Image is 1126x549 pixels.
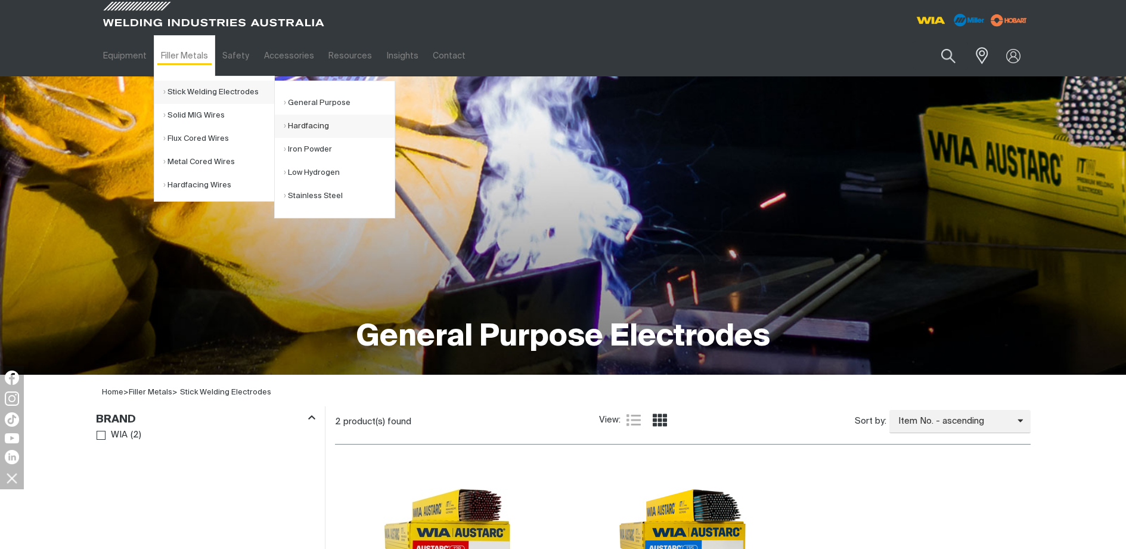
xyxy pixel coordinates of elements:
a: Accessories [257,35,321,76]
a: Low Hydrogen [284,161,395,184]
button: Search products [928,42,969,70]
a: Resources [321,35,379,76]
img: TikTok [5,412,19,427]
span: > [123,388,129,396]
a: Solid MIG Wires [163,104,274,127]
img: Facebook [5,371,19,385]
aside: Filters [96,406,315,444]
a: Safety [215,35,256,76]
h3: Brand [96,413,136,427]
ul: Filler Metals Submenu [154,76,275,202]
div: 2 [335,416,599,428]
a: Stick Welding Electrodes [163,81,274,104]
img: hide socials [2,468,22,488]
span: product(s) found [343,417,411,426]
span: WIA [111,428,128,442]
a: Equipment [96,35,154,76]
ul: Stick Welding Electrodes Submenu [274,81,395,218]
img: miller [987,11,1031,29]
img: Instagram [5,391,19,406]
a: List view [626,413,641,427]
a: Hardfacing Wires [163,174,274,197]
a: Filler Metals [154,35,215,76]
a: Insights [379,35,425,76]
a: General Purpose [284,91,395,115]
a: Iron Powder [284,138,395,161]
a: Home [102,388,123,396]
a: Stick Welding Electrodes [180,388,271,396]
img: YouTube [5,433,19,443]
a: Hardfacing [284,115,395,138]
a: Metal Cored Wires [163,150,274,174]
a: Stainless Steel [284,184,395,208]
a: WIA [97,427,128,443]
a: Flux Cored Wires [163,127,274,150]
span: Sort by: [855,415,886,428]
div: Brand [96,411,315,427]
a: Contact [426,35,473,76]
span: Item No. - ascending [889,415,1018,428]
input: Product name or item number... [913,42,968,70]
nav: Main [96,35,797,76]
span: View: [599,414,621,427]
a: Filler Metals [129,388,172,396]
span: ( 2 ) [131,428,141,442]
section: Product list controls [335,406,1031,437]
ul: Brand [97,427,315,443]
h1: General Purpose Electrodes [356,318,770,357]
img: LinkedIn [5,450,19,464]
span: > [129,388,178,396]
